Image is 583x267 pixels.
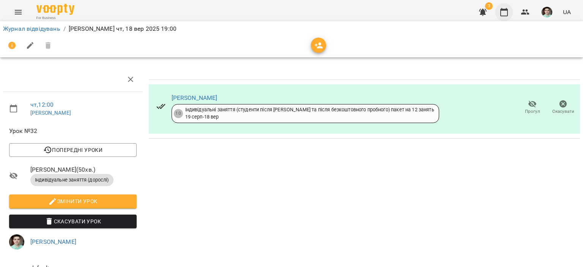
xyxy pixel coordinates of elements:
button: Menu [9,3,27,21]
button: UA [560,5,574,19]
a: [PERSON_NAME] [30,238,76,245]
div: Індивідуальні заняття (студенти після [PERSON_NAME] та після безкоштовного пробного) пакет на 12 ... [185,106,434,120]
button: Змінити урок [9,194,137,208]
a: [PERSON_NAME] [172,94,217,101]
span: Скасувати Урок [15,217,131,226]
div: 10 [174,109,183,118]
span: Скасувати [552,108,574,115]
button: Попередні уроки [9,143,137,157]
span: Попередні уроки [15,145,131,155]
button: Скасувати [548,97,578,118]
span: 3 [485,2,493,10]
span: Урок №32 [9,126,137,136]
span: Змінити урок [15,197,131,206]
img: Voopty Logo [36,4,74,15]
a: Журнал відвідувань [3,25,60,32]
button: Скасувати Урок [9,215,137,228]
span: [PERSON_NAME] ( 50 хв. ) [30,165,137,174]
span: Індивідуальне заняття (дорослі) [30,177,113,183]
span: Прогул [525,108,540,115]
li: / [63,24,66,33]
img: 8482cb4e613eaef2b7d25a10e2b5d949.jpg [9,234,24,250]
span: UA [563,8,571,16]
nav: breadcrumb [3,24,580,33]
a: [PERSON_NAME] [30,110,71,116]
img: 8482cb4e613eaef2b7d25a10e2b5d949.jpg [542,7,552,17]
p: [PERSON_NAME] чт, 18 вер 2025 19:00 [69,24,176,33]
span: For Business [36,16,74,21]
button: Прогул [517,97,548,118]
a: чт , 12:00 [30,101,54,108]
